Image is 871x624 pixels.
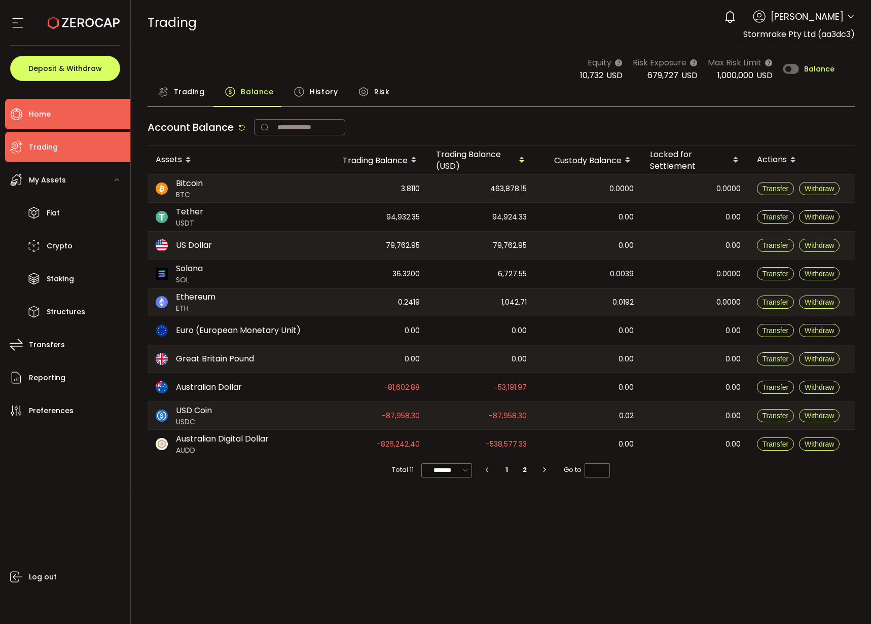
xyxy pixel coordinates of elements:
[805,270,834,278] span: Withdraw
[47,272,74,286] span: Staking
[176,239,212,251] span: US Dollar
[176,405,212,417] span: USD Coin
[757,381,794,394] button: Transfer
[428,149,535,172] div: Trading Balance (USD)
[708,56,761,69] span: Max Risk Limit
[619,382,634,393] span: 0.00
[498,463,516,477] li: 1
[725,353,741,365] span: 0.00
[716,297,741,308] span: 0.0000
[805,412,834,420] span: Withdraw
[804,65,834,72] span: Balance
[176,324,301,337] span: Euro (European Monetary Unit)
[490,183,527,195] span: 463,878.15
[156,239,168,251] img: usd_portfolio.svg
[156,438,168,450] img: zuPXiwguUFiBOIQyqLOiXsnnNitlx7q4LCwEbLHADjIpTka+Lip0HH8D0VTrd02z+wEAAAAASUVORK5CYII=
[28,65,102,72] span: Deposit & Withdraw
[725,438,741,450] span: 0.00
[805,298,834,306] span: Withdraw
[29,140,58,155] span: Trading
[156,410,168,422] img: usdc_portfolio.svg
[805,326,834,335] span: Withdraw
[492,211,527,223] span: 94,924.33
[156,324,168,337] img: eur_portfolio.svg
[757,409,794,422] button: Transfer
[47,206,60,221] span: Fiat
[535,152,642,169] div: Custody Balance
[805,241,834,249] span: Withdraw
[757,267,794,280] button: Transfer
[176,433,269,445] span: Australian Digital Dollar
[382,410,420,422] span: -87,958.30
[374,82,389,102] span: Risk
[725,325,741,337] span: 0.00
[310,82,338,102] span: History
[763,383,789,391] span: Transfer
[619,410,634,422] span: 0.02
[757,296,794,309] button: Transfer
[716,183,741,195] span: 0.0000
[516,463,534,477] li: 2
[176,275,203,285] span: SOL
[148,120,234,134] span: Account Balance
[392,268,420,280] span: 36.3200
[176,291,215,303] span: Ethereum
[29,371,65,385] span: Reporting
[763,213,789,221] span: Transfer
[493,240,527,251] span: 79,762.95
[148,152,321,169] div: Assets
[757,182,794,195] button: Transfer
[486,438,527,450] span: -538,577.33
[156,296,168,308] img: eth_portfolio.svg
[512,353,527,365] span: 0.00
[763,326,789,335] span: Transfer
[29,403,74,418] span: Preferences
[799,352,840,365] button: Withdraw
[619,438,634,450] span: 0.00
[405,353,420,365] span: 0.00
[580,69,603,81] span: 10,732
[176,218,203,229] span: USDT
[757,437,794,451] button: Transfer
[501,297,527,308] span: 1,042.71
[241,82,273,102] span: Balance
[725,382,741,393] span: 0.00
[377,438,420,450] span: -826,242.40
[489,410,527,422] span: -87,958.30
[401,183,420,195] span: 3.8110
[29,570,57,584] span: Log out
[156,381,168,393] img: aud_portfolio.svg
[725,410,741,422] span: 0.00
[156,353,168,365] img: gbp_portfolio.svg
[647,69,678,81] span: 679,727
[176,263,203,275] span: Solana
[757,324,794,337] button: Transfer
[512,325,527,337] span: 0.00
[799,210,840,224] button: Withdraw
[156,211,168,223] img: usdt_portfolio.svg
[805,185,834,193] span: Withdraw
[763,270,789,278] span: Transfer
[612,297,634,308] span: 0.0192
[799,437,840,451] button: Withdraw
[29,173,66,188] span: My Assets
[405,325,420,337] span: 0.00
[176,303,215,314] span: ETH
[799,409,840,422] button: Withdraw
[619,325,634,337] span: 0.00
[156,182,168,195] img: btc_portfolio.svg
[494,382,527,393] span: -53,191.97
[805,355,834,363] span: Withdraw
[47,239,72,253] span: Crypto
[756,69,773,81] span: USD
[763,241,789,249] span: Transfer
[29,338,65,352] span: Transfers
[799,381,840,394] button: Withdraw
[725,240,741,251] span: 0.00
[749,152,855,169] div: Actions
[757,352,794,365] button: Transfer
[29,107,51,122] span: Home
[681,69,698,81] span: USD
[609,183,634,195] span: 0.0000
[606,69,623,81] span: USD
